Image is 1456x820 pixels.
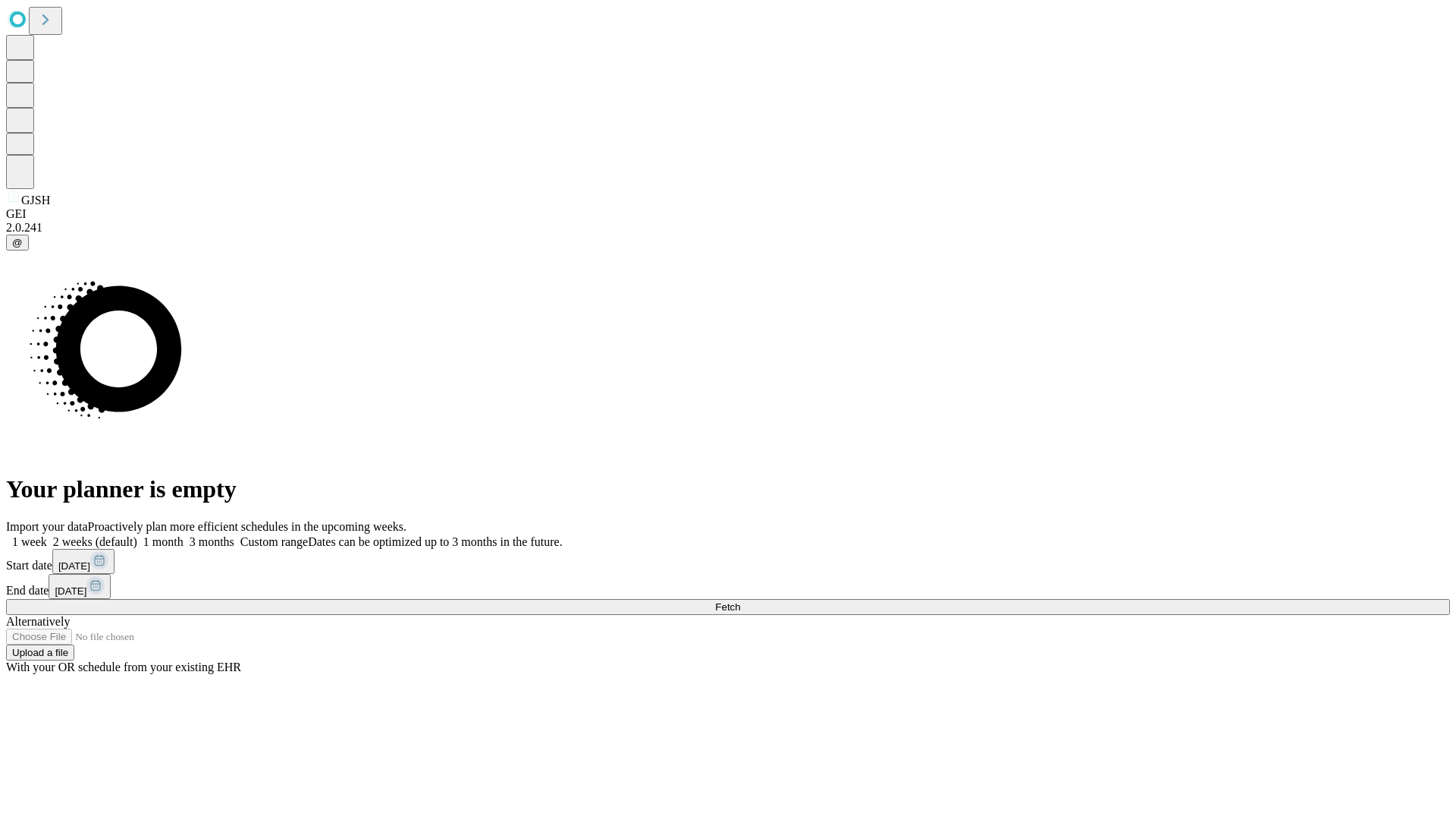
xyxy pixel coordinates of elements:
span: [DATE] [55,585,86,597]
span: Dates can be optimized up to 3 months in the future. [308,535,562,548]
button: @ [6,235,29,251]
div: Start date [6,549,1450,574]
button: [DATE] [49,574,111,599]
span: 2 weeks (default) [53,535,137,548]
span: 3 months [190,535,234,548]
span: 1 month [143,535,184,548]
span: Alternatively [6,615,70,628]
span: Custom range [240,535,308,548]
div: End date [6,574,1450,599]
span: Fetch [715,601,740,613]
button: Upload a file [6,645,74,661]
h1: Your planner is empty [6,475,1450,503]
span: GJSH [21,194,50,207]
span: 1 week [12,535,47,548]
button: Fetch [6,599,1450,615]
button: [DATE] [52,549,115,574]
span: Proactively plan more efficient schedules in the upcoming weeks. [88,520,406,533]
div: GEI [6,207,1450,221]
span: [DATE] [58,560,90,572]
span: @ [12,237,23,248]
div: 2.0.241 [6,221,1450,235]
span: Import your data [6,520,88,533]
span: With your OR schedule from your existing EHR [6,661,241,673]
